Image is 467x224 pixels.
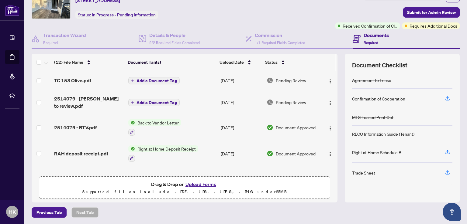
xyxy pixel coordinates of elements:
button: Status IconRight at Home Deposit Receipt [128,145,198,162]
span: Upload Date [220,59,244,66]
button: Logo [325,123,335,132]
span: DEPOSIT DRAFT.pdf [54,173,100,180]
span: In Progress - Pending Information [92,12,156,18]
th: Status [263,54,320,71]
img: Logo [328,152,333,157]
h4: Transaction Wizard [43,32,86,39]
button: Submit for Admin Review [403,7,460,18]
img: Status Icon [128,145,135,152]
button: Add a Document Tag [128,99,180,107]
p: Supported files include .PDF, .JPG, .JPEG, .PNG under 25 MB [43,188,326,195]
span: Document Checklist [352,61,407,70]
button: Previous Tab [32,207,67,218]
img: logo [5,5,19,16]
span: Right at Home Deposit Receipt [135,145,198,152]
div: Trade Sheet [352,169,375,176]
span: Back to Vendor Letter [135,119,181,126]
div: Status: [75,11,158,19]
span: Add a Document Tag [137,100,177,105]
h4: Documents [364,32,389,39]
td: [DATE] [218,90,264,114]
td: [DATE] [218,167,264,186]
span: Drag & Drop or [151,180,218,188]
button: Upload Forms [184,180,218,188]
td: [DATE] [218,71,264,90]
span: Received Confirmation of Closing [343,22,397,29]
button: Add a Document Tag [128,77,180,84]
span: RAH deposit receipt.pdf [54,150,108,157]
span: TC 153 Olive.pdf [54,77,91,84]
img: Document Status [267,150,273,157]
span: Drag & Drop orUpload FormsSupported files include .PDF, .JPG, .JPEG, .PNG under25MB [39,177,330,199]
span: Pending Review [276,99,306,106]
span: Document Approved [276,173,316,180]
img: Logo [328,126,333,131]
div: Agreement to Lease [352,77,391,83]
span: Pending Review [276,77,306,84]
img: Logo [328,79,333,84]
div: RECO Information Guide (Tenant) [352,131,414,137]
th: Upload Date [217,54,263,71]
div: Confirmation of Cooperation [352,95,405,102]
span: (12) File Name [54,59,83,66]
span: Document Approved [276,150,316,157]
span: 2514079 - BTV.pdf [54,124,97,131]
button: Add a Document Tag [128,99,180,106]
span: Required [43,40,58,45]
span: 2/2 Required Fields Completed [149,40,200,45]
span: Previous Tab [36,208,62,217]
td: [DATE] [218,114,264,141]
button: Logo [325,76,335,85]
span: Submit for Admin Review [407,8,456,17]
button: Status IconBack to Vendor Letter [128,119,181,136]
button: Logo [325,171,335,181]
h4: Commission [255,32,305,39]
img: Logo [328,101,333,106]
h4: Details & People [149,32,200,39]
td: [DATE] [218,141,264,167]
button: Logo [325,149,335,158]
img: Document Status [267,99,273,106]
button: Open asap [443,203,461,221]
th: (12) File Name [52,54,125,71]
th: Document Tag(s) [125,54,217,71]
span: plus [131,79,134,82]
span: Requires Additional Docs [410,22,457,29]
img: Status Icon [128,119,135,126]
img: Document Status [267,173,273,180]
img: Document Status [267,124,273,131]
span: Required [364,40,378,45]
span: 2514079 - [PERSON_NAME] to review.pdf [54,95,123,110]
span: plus [131,101,134,104]
button: Next Tab [71,207,99,218]
span: 1/1 Required Fields Completed [255,40,305,45]
div: Right at Home Schedule B [352,149,401,156]
button: Logo [325,97,335,107]
img: Document Status [267,77,273,84]
span: Add a Document Tag [137,79,177,83]
div: MLS Leased Print Out [352,114,393,120]
span: HK [9,208,16,216]
span: Document Approved [276,124,316,131]
span: Status [265,59,278,66]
